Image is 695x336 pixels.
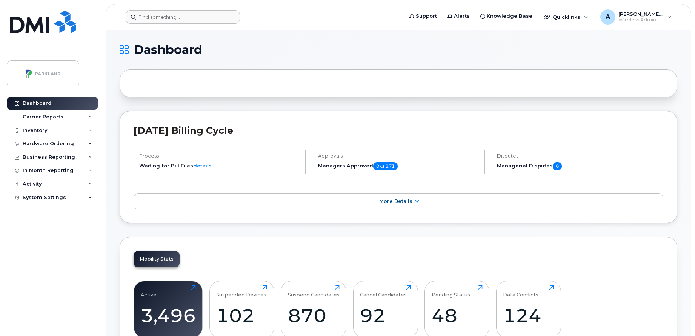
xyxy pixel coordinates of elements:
[432,285,470,298] div: Pending Status
[432,285,483,333] a: Pending Status48
[432,304,483,327] div: 48
[216,285,266,298] div: Suspended Devices
[139,153,299,159] h4: Process
[288,304,340,327] div: 870
[360,285,411,333] a: Cancel Candidates92
[503,304,554,327] div: 124
[139,162,299,169] li: Waiting for Bill Files
[141,285,157,298] div: Active
[216,285,267,333] a: Suspended Devices102
[216,304,267,327] div: 102
[497,153,663,159] h4: Disputes
[553,162,562,170] span: 0
[193,163,212,169] a: details
[503,285,554,333] a: Data Conflicts124
[360,304,411,327] div: 92
[373,162,398,170] span: 0 of 271
[288,285,340,298] div: Suspend Candidates
[134,44,202,55] span: Dashboard
[379,198,412,204] span: More Details
[318,153,478,159] h4: Approvals
[318,162,478,170] h5: Managers Approved
[503,285,538,298] div: Data Conflicts
[288,285,340,333] a: Suspend Candidates870
[134,125,663,136] h2: [DATE] Billing Cycle
[141,285,196,333] a: Active3,496
[141,304,196,327] div: 3,496
[497,162,663,170] h5: Managerial Disputes
[360,285,407,298] div: Cancel Candidates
